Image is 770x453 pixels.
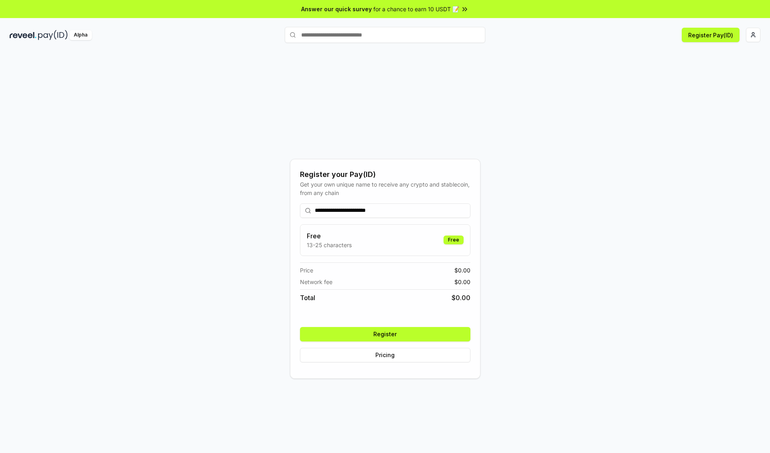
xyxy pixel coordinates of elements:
[10,30,36,40] img: reveel_dark
[300,327,470,341] button: Register
[682,28,740,42] button: Register Pay(ID)
[300,278,332,286] span: Network fee
[454,266,470,274] span: $ 0.00
[373,5,459,13] span: for a chance to earn 10 USDT 📝
[300,266,313,274] span: Price
[452,293,470,303] span: $ 0.00
[300,169,470,180] div: Register your Pay(ID)
[301,5,372,13] span: Answer our quick survey
[38,30,68,40] img: pay_id
[300,293,315,303] span: Total
[307,231,352,241] h3: Free
[69,30,92,40] div: Alpha
[444,236,464,244] div: Free
[307,241,352,249] p: 13-25 characters
[300,348,470,362] button: Pricing
[454,278,470,286] span: $ 0.00
[300,180,470,197] div: Get your own unique name to receive any crypto and stablecoin, from any chain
